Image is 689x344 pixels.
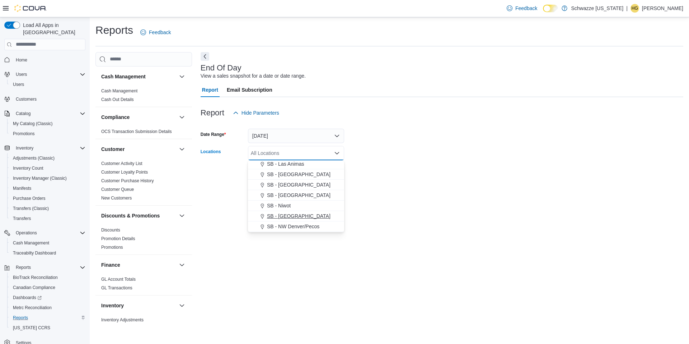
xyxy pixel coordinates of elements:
[178,113,186,121] button: Compliance
[504,1,540,15] a: Feedback
[101,178,154,183] a: Customer Purchase History
[101,317,144,322] a: Inventory Adjustments
[202,83,218,97] span: Report
[95,23,133,37] h1: Reports
[101,73,176,80] button: Cash Management
[95,226,192,254] div: Discounts & Promotions
[13,131,35,137] span: Promotions
[101,129,172,134] a: OCS Transaction Submission Details
[7,293,88,303] a: Dashboards
[13,56,30,64] a: Home
[13,155,55,161] span: Adjustments (Classic)
[7,238,88,248] button: Cash Management
[10,80,85,89] span: Users
[101,161,142,166] a: Customer Activity List
[248,159,344,169] button: SB - Las Animas
[16,57,27,63] span: Home
[20,22,85,36] span: Load All Apps in [GEOGRAPHIC_DATA]
[7,214,88,224] button: Transfers
[10,119,85,128] span: My Catalog (Classic)
[101,212,160,219] h3: Discounts & Promotions
[10,324,85,332] span: Washington CCRS
[16,96,37,102] span: Customers
[10,273,85,282] span: BioTrack Reconciliation
[267,212,331,220] span: SB - [GEOGRAPHIC_DATA]
[201,149,221,155] label: Locations
[7,272,88,283] button: BioTrack Reconciliation
[16,145,33,151] span: Inventory
[13,144,36,152] button: Inventory
[101,97,134,102] span: Cash Out Details
[101,227,120,233] span: Discounts
[95,159,192,205] div: Customer
[13,175,67,181] span: Inventory Manager (Classic)
[7,119,88,129] button: My Catalog (Classic)
[10,164,46,173] a: Inventory Count
[7,193,88,203] button: Purchase Orders
[13,275,58,280] span: BioTrack Reconciliation
[10,239,85,247] span: Cash Management
[7,163,88,173] button: Inventory Count
[101,170,148,175] a: Customer Loyalty Points
[543,12,543,13] span: Dark Mode
[1,69,88,79] button: Users
[248,221,344,232] button: SB - NW Denver/Pecos
[10,154,85,162] span: Adjustments (Classic)
[10,239,52,247] a: Cash Management
[95,275,192,295] div: Finance
[101,276,136,282] span: GL Account Totals
[7,183,88,193] button: Manifests
[13,109,85,118] span: Catalog
[10,194,48,203] a: Purchase Orders
[248,190,344,201] button: SB - [GEOGRAPHIC_DATA]
[7,313,88,323] button: Reports
[13,216,31,221] span: Transfers
[13,144,85,152] span: Inventory
[10,204,52,213] a: Transfers (Classic)
[16,72,27,77] span: Users
[101,114,176,121] button: Compliance
[16,265,31,270] span: Reports
[13,229,85,237] span: Operations
[10,249,85,257] span: Traceabilty Dashboard
[101,73,146,80] h3: Cash Management
[101,114,130,121] h3: Compliance
[13,315,28,321] span: Reports
[543,5,558,12] input: Dark Mode
[10,214,34,223] a: Transfers
[10,303,55,312] a: Metrc Reconciliation
[10,214,85,223] span: Transfers
[101,261,120,269] h3: Finance
[10,119,56,128] a: My Catalog (Classic)
[101,212,176,219] button: Discounts & Promotions
[101,88,137,94] span: Cash Management
[13,206,49,211] span: Transfers (Classic)
[1,94,88,104] button: Customers
[632,4,638,13] span: HG
[13,109,33,118] button: Catalog
[248,180,344,190] button: SB - [GEOGRAPHIC_DATA]
[1,55,88,65] button: Home
[101,285,132,291] span: GL Transactions
[10,283,58,292] a: Canadian Compliance
[201,109,224,117] h3: Report
[178,261,186,269] button: Finance
[10,129,38,138] a: Promotions
[201,72,306,80] div: View a sales snapshot for a date or date range.
[267,171,331,178] span: SB - [GEOGRAPHIC_DATA]
[101,146,125,153] h3: Customer
[13,70,85,79] span: Users
[149,29,171,36] span: Feedback
[1,143,88,153] button: Inventory
[248,201,344,211] button: SB - Niwot
[13,95,39,104] a: Customers
[101,285,132,290] a: GL Transactions
[13,95,85,104] span: Customers
[7,203,88,214] button: Transfers (Classic)
[13,121,53,127] span: My Catalog (Classic)
[10,204,85,213] span: Transfers (Classic)
[14,5,47,12] img: Cova
[1,262,88,272] button: Reports
[267,223,319,230] span: SB - NW Denver/Pecos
